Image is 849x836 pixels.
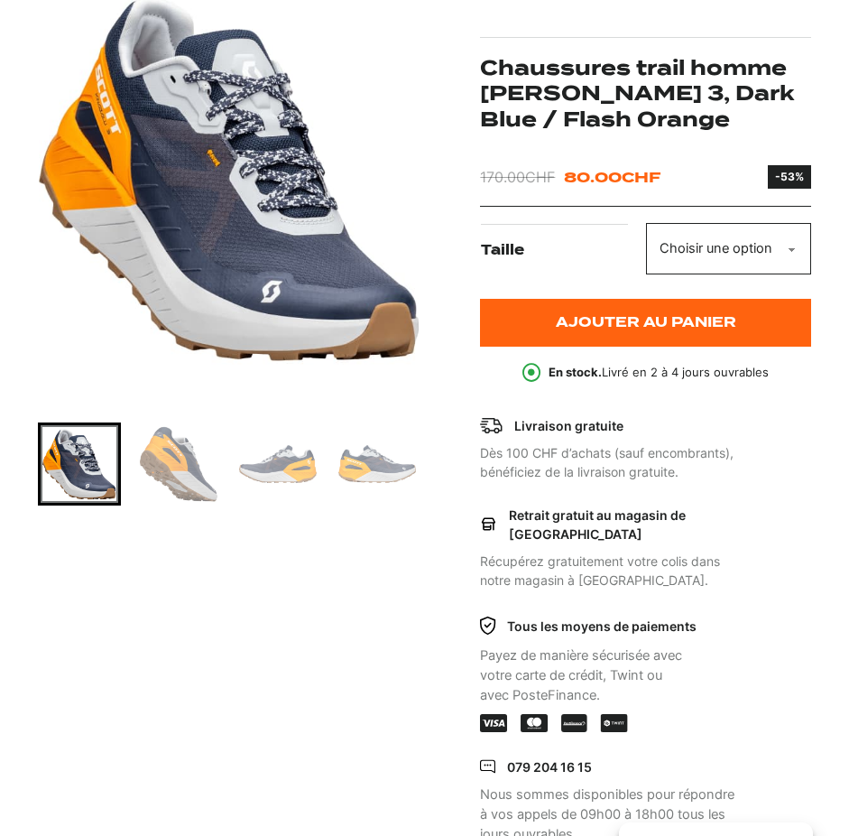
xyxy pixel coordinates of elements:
[556,315,736,330] span: Ajouter au panier
[622,169,660,186] span: CHF
[480,55,811,133] h1: Chaussures trail homme [PERSON_NAME] 3, Dark Blue / Flash Orange
[480,646,744,706] p: Payez de manière sécurisée avec votre carte de crédit, Twint ou avec PosteFinance.
[525,168,555,186] span: CHF
[507,617,697,636] p: Tous les moyens de paiements
[336,423,419,506] div: Go to slide 4
[480,443,744,481] p: Dès 100 CHF d’achats (sauf encombrants), bénéficiez de la livraison gratuite.
[38,423,121,506] div: Go to slide 1
[480,168,555,186] bdi: 170.00
[507,757,592,776] p: 079 204 16 15
[775,169,804,185] div: -53%
[137,423,220,506] div: Go to slide 2
[236,423,319,506] div: Go to slide 3
[480,552,744,590] p: Récupérez gratuitement votre colis dans notre magasin à [GEOGRAPHIC_DATA].
[481,224,644,277] label: Taille
[514,416,623,435] p: Livraison gratuite
[564,169,660,186] bdi: 80.00
[509,506,745,543] p: Retrait gratuit au magasin de [GEOGRAPHIC_DATA]
[480,299,811,347] button: Ajouter au panier
[549,364,769,382] p: Livré en 2 à 4 jours ouvrables
[549,365,602,379] b: En stock.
